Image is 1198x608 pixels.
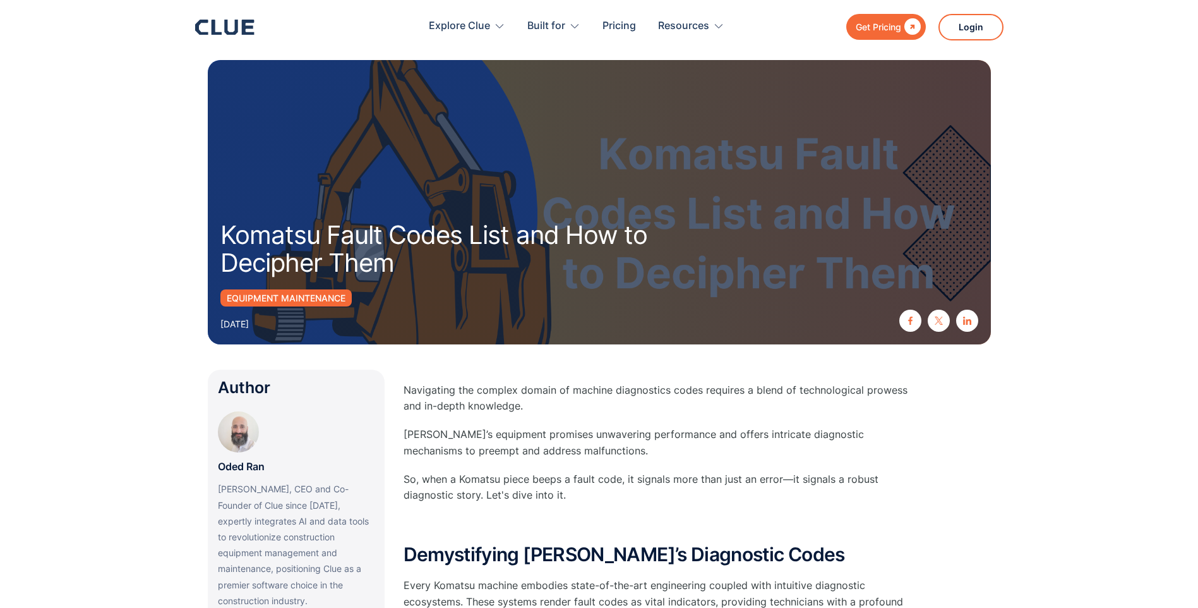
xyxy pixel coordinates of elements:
p: Navigating the complex domain of machine diagnostics codes requires a blend of technological prow... [404,382,909,414]
div:  [901,19,921,35]
p: [PERSON_NAME]’s equipment promises unwavering performance and offers intricate diagnostic mechani... [404,427,909,458]
img: facebook icon [906,317,914,325]
a: Login [938,14,1003,40]
div: Resources [658,6,709,46]
img: Oded Ran [218,411,259,453]
div: Author [218,380,374,396]
div: [DATE] [220,316,249,332]
a: Pricing [602,6,636,46]
div: Explore Clue [429,6,490,46]
h1: Komatsu Fault Codes List and How to Decipher Them [220,221,751,277]
p: ‍ [404,516,909,532]
div: Built for [527,6,565,46]
img: linkedin icon [963,317,971,325]
h2: Demystifying [PERSON_NAME]’s Diagnostic Codes [404,544,909,565]
div: Explore Clue [429,6,505,46]
img: twitter X icon [935,317,943,325]
div: Resources [658,6,724,46]
div: Built for [527,6,580,46]
p: So, when a Komatsu piece beeps a fault code, it signals more than just an error—it signals a robu... [404,471,909,503]
a: Equipment Maintenance [220,289,352,307]
div: Get Pricing [856,19,901,35]
a: Get Pricing [846,14,926,40]
p: Oded Ran [218,459,265,475]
